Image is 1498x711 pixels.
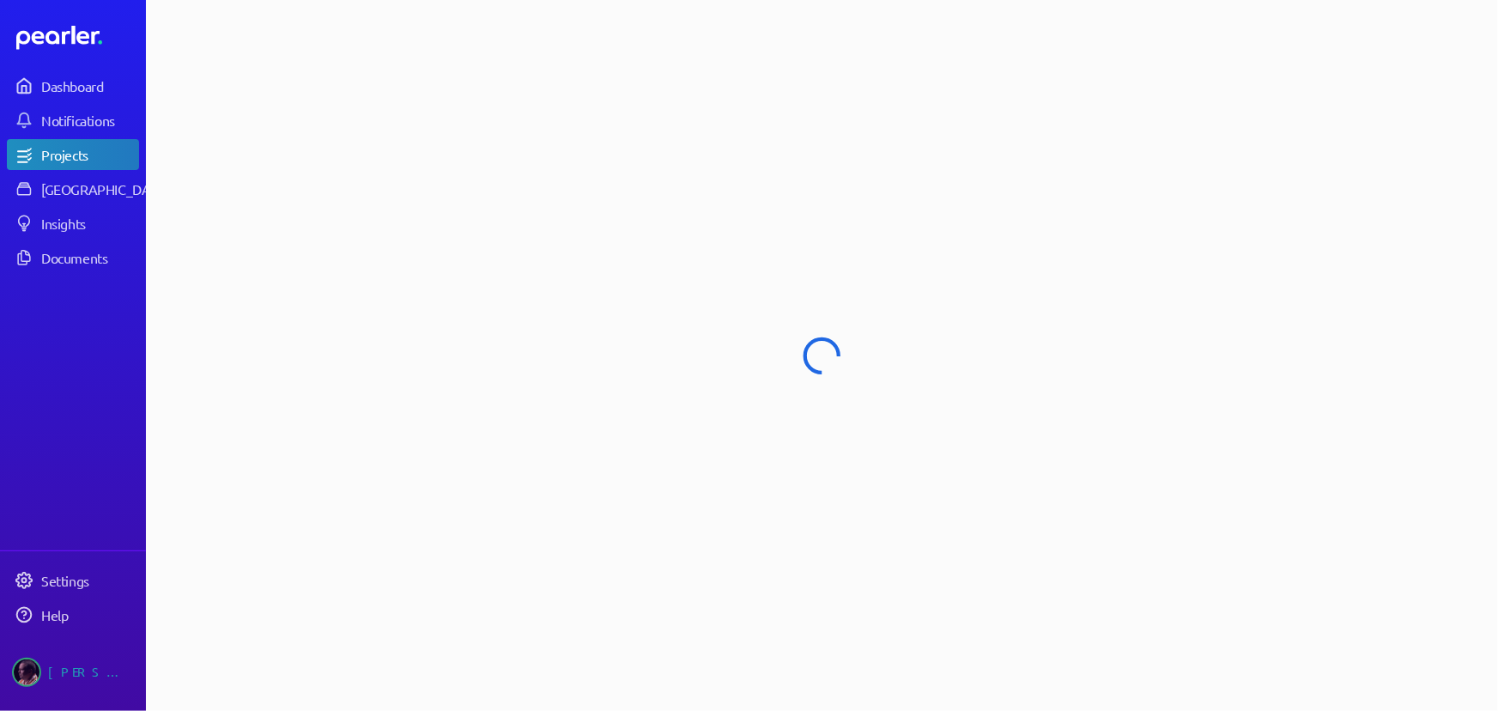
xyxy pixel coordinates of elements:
div: [GEOGRAPHIC_DATA] [41,180,169,197]
div: Insights [41,215,137,232]
a: [GEOGRAPHIC_DATA] [7,173,139,204]
div: Notifications [41,112,137,129]
a: Insights [7,208,139,239]
img: Ryan Baird [12,658,41,687]
a: Settings [7,565,139,596]
div: Settings [41,572,137,589]
a: Dashboard [7,70,139,101]
a: Ryan Baird's photo[PERSON_NAME] [7,651,139,694]
a: Notifications [7,105,139,136]
div: Documents [41,249,137,266]
div: [PERSON_NAME] [48,658,134,687]
div: Dashboard [41,77,137,94]
a: Documents [7,242,139,273]
div: Help [41,606,137,623]
a: Projects [7,139,139,170]
a: Dashboard [16,26,139,50]
div: Projects [41,146,137,163]
a: Help [7,599,139,630]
